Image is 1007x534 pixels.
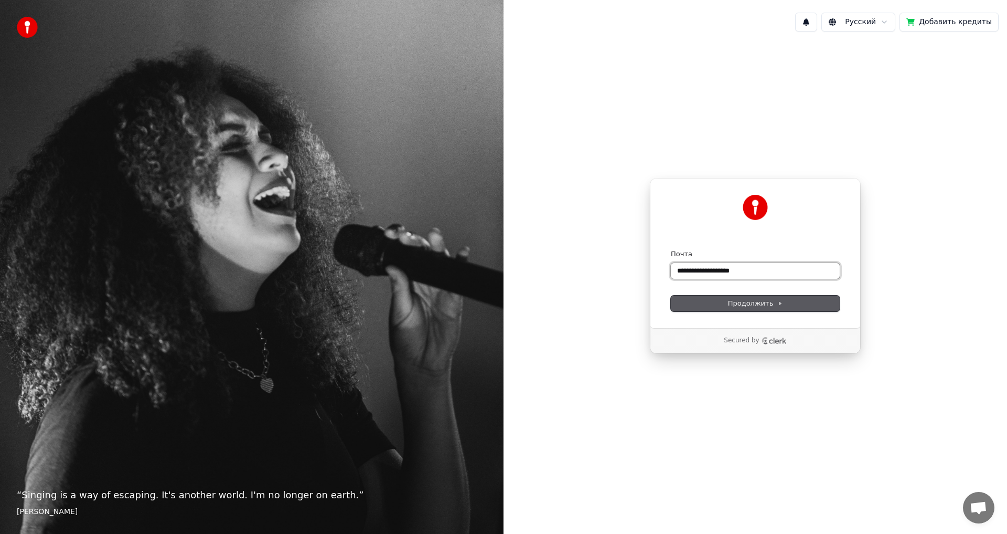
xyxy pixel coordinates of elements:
span: Продолжить [728,299,783,308]
a: Clerk logo [762,337,787,344]
a: Открытый чат [963,492,994,523]
footer: [PERSON_NAME] [17,507,487,517]
button: Продолжить [671,296,840,311]
img: youka [17,17,38,38]
img: Youka [743,195,768,220]
label: Почта [671,249,692,259]
p: Secured by [724,337,759,345]
p: “ Singing is a way of escaping. It's another world. I'm no longer on earth. ” [17,488,487,502]
button: Добавить кредиты [899,13,999,32]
